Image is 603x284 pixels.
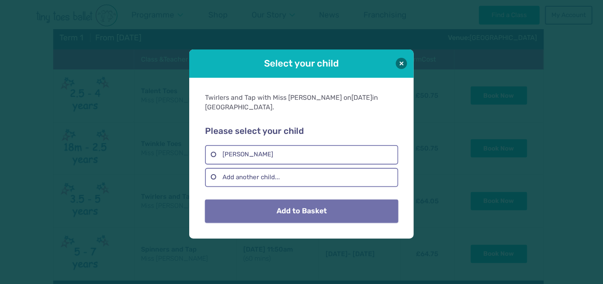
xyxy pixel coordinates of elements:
h1: Select your child [213,57,390,70]
label: Add another child... [205,168,398,187]
div: Twirlers and Tap with Miss [PERSON_NAME] on in [GEOGRAPHIC_DATA]. [205,93,398,112]
button: Add to Basket [205,200,398,223]
h2: Please select your child [205,126,398,137]
span: [DATE] [351,94,372,101]
label: [PERSON_NAME] [205,145,398,164]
